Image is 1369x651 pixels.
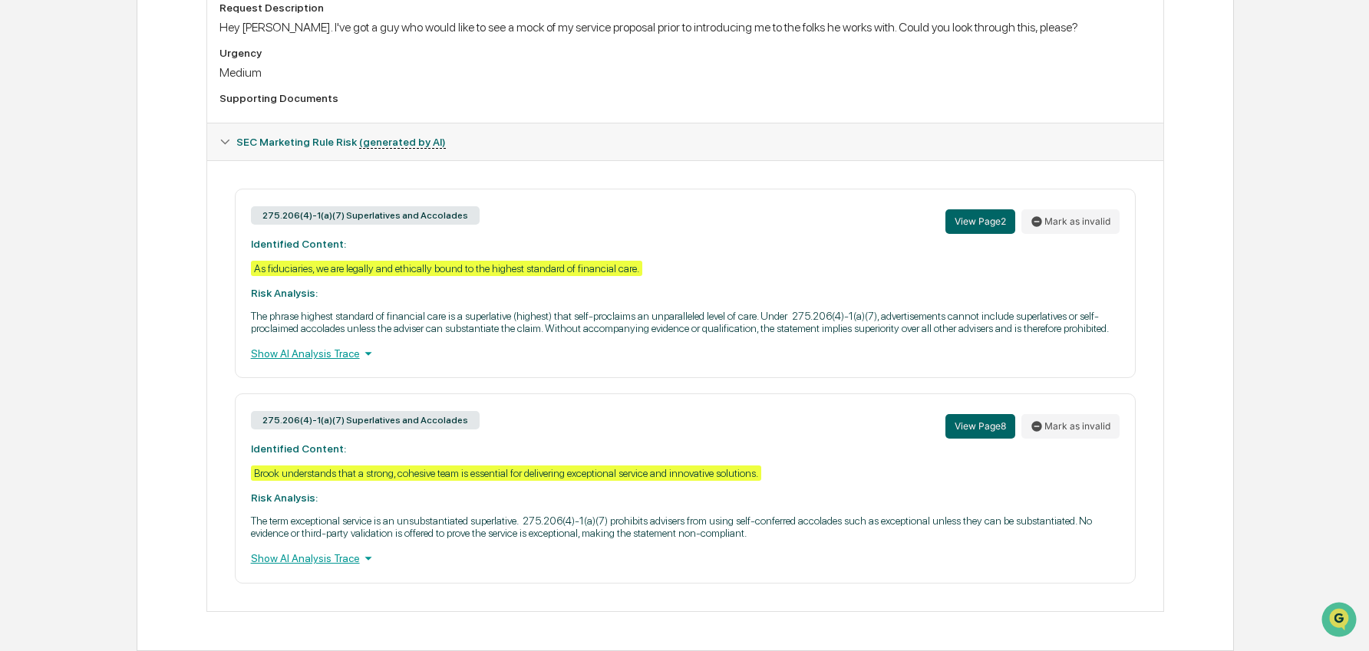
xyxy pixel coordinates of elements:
[31,222,97,238] span: Data Lookup
[15,224,28,236] div: 🔎
[1021,209,1120,234] button: Mark as invalid
[9,216,103,244] a: 🔎Data Lookup
[15,32,279,57] p: How can we help?
[127,193,190,209] span: Attestations
[207,123,1164,160] div: SEC Marketing Rule Risk (generated by AI)
[108,259,186,271] a: Powered byPylon
[251,261,642,276] div: As fiduciaries, we are legally and ethically bound to the highest standard of financial care.
[52,133,194,145] div: We're available if you need us!
[1320,600,1361,642] iframe: Open customer support
[261,122,279,140] button: Start new chat
[153,260,186,271] span: Pylon
[359,136,446,149] u: (generated by AI)
[9,187,105,215] a: 🖐️Preclearance
[251,515,1120,539] p: The term exceptional service is an unsubstantiated superlative. 275.206(4)-1(a)(7) prohibits advi...
[251,492,318,504] strong: Risk Analysis:
[31,193,99,209] span: Preclearance
[219,92,1152,104] div: Supporting Documents
[251,287,318,299] strong: Risk Analysis:
[236,136,446,148] span: SEC Marketing Rule Risk
[1021,414,1120,439] button: Mark as invalid
[15,117,43,145] img: 1746055101610-c473b297-6a78-478c-a979-82029cc54cd1
[15,195,28,207] div: 🖐️
[945,414,1015,439] button: View Page8
[251,465,761,481] div: Brook understands that a strong, cohesive team is essential for delivering exceptional service an...
[111,195,124,207] div: 🗄️
[251,442,346,455] strong: Identified Content:
[219,65,1152,80] div: Medium
[251,310,1120,334] p: The phrase highest standard of financial care is a superlative (highest) that self-proclaims an u...
[251,550,1120,567] div: Show AI Analysis Trace
[251,345,1120,362] div: Show AI Analysis Trace
[945,209,1015,234] button: View Page2
[251,411,480,429] div: 275.206(4)-1(a)(7) Superlatives and Accolades
[219,20,1152,35] div: Hey [PERSON_NAME]. I've got a guy who would like to see a mock of my service proposal prior to in...
[251,206,480,225] div: 275.206(4)-1(a)(7) Superlatives and Accolades
[251,238,346,250] strong: Identified Content:
[219,2,1152,14] div: Request Description
[219,47,1152,59] div: Urgency
[52,117,252,133] div: Start new chat
[105,187,196,215] a: 🗄️Attestations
